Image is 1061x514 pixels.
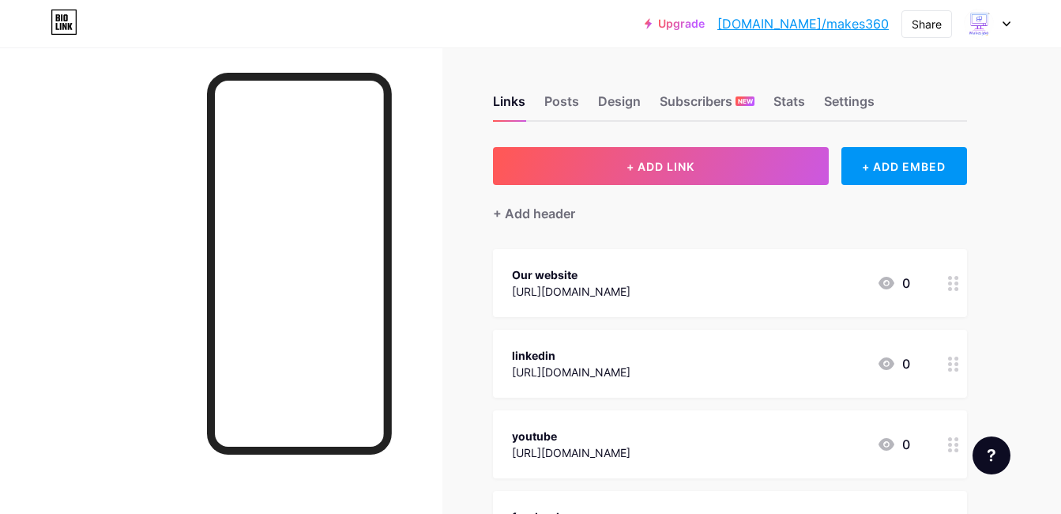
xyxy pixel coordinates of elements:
div: 0 [877,274,910,293]
div: Subscribers [660,92,754,120]
div: [URL][DOMAIN_NAME] [512,444,630,461]
div: Posts [544,92,579,120]
div: 0 [877,435,910,454]
div: Design [598,92,641,120]
div: youtube [512,428,630,444]
div: + ADD EMBED [841,147,967,185]
div: [URL][DOMAIN_NAME] [512,283,630,300]
img: makes360 [964,9,994,39]
div: Stats [773,92,805,120]
div: [URL][DOMAIN_NAME] [512,364,630,380]
div: Links [493,92,525,120]
a: [DOMAIN_NAME]/makes360 [717,14,889,33]
span: + ADD LINK [626,160,694,173]
button: + ADD LINK [493,147,829,185]
div: + Add header [493,204,575,223]
div: linkedin [512,347,630,364]
div: Share [912,16,942,32]
div: 0 [877,354,910,373]
div: Settings [824,92,875,120]
span: NEW [738,96,753,106]
div: Our website [512,266,630,283]
a: Upgrade [645,17,705,30]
